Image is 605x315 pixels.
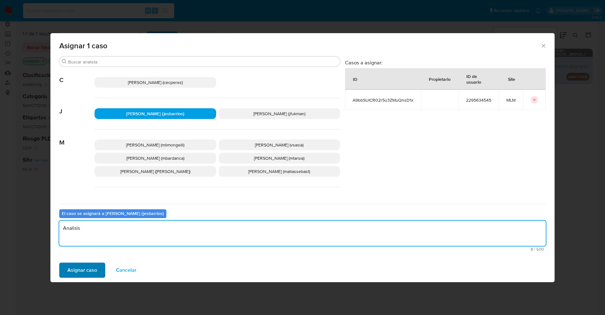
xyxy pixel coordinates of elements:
[95,153,216,163] div: [PERSON_NAME] (mbardanca)
[219,166,340,177] div: [PERSON_NAME] (matiassebast)
[68,59,337,65] input: Buscar analista
[62,210,164,217] b: El caso se asignará a [PERSON_NAME] (jesbarrios)
[500,71,523,86] div: Site
[95,108,216,119] div: [PERSON_NAME] (jesbarrios)
[116,263,136,277] span: Cancelar
[59,98,95,115] span: J
[255,142,303,148] span: [PERSON_NAME] (vsasia)
[506,97,516,103] span: MLM
[59,42,540,50] span: Asignar 1 caso
[95,77,216,88] div: [PERSON_NAME] (cecperez)
[62,59,67,64] button: Buscar
[50,33,555,282] div: assign-modal
[59,187,95,204] span: N
[126,110,184,117] span: [PERSON_NAME] (jesbarrios)
[126,142,184,148] span: [PERSON_NAME] (mlimongelli)
[59,67,95,84] span: C
[61,247,544,251] span: Máximo 500 caracteres
[459,68,498,89] div: ID de usuario
[219,108,340,119] div: [PERSON_NAME] (jfukman)
[108,263,145,278] button: Cancelar
[95,140,216,150] div: [PERSON_NAME] (mlimongelli)
[59,221,546,246] textarea: Analisis
[345,59,546,66] h3: Casos a asignar:
[128,79,183,86] span: [PERSON_NAME] (cecperez)
[421,71,458,86] div: Propietario
[254,155,304,161] span: [PERSON_NAME] (mtarsia)
[59,263,105,278] button: Asignar caso
[345,71,365,86] div: ID
[59,129,95,146] span: M
[248,168,310,175] span: [PERSON_NAME] (matiassebast)
[466,97,491,103] span: 2295634545
[219,140,340,150] div: [PERSON_NAME] (vsasia)
[95,166,216,177] div: [PERSON_NAME] ([PERSON_NAME])
[120,168,190,175] span: [PERSON_NAME] ([PERSON_NAME])
[353,97,413,103] span: A9bbSUICR02r5u3ZMuQnsD1x
[219,153,340,163] div: [PERSON_NAME] (mtarsia)
[540,43,546,48] button: Cerrar ventana
[67,263,97,277] span: Asignar caso
[531,96,538,104] button: icon-button
[253,110,305,117] span: [PERSON_NAME] (jfukman)
[126,155,184,161] span: [PERSON_NAME] (mbardanca)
